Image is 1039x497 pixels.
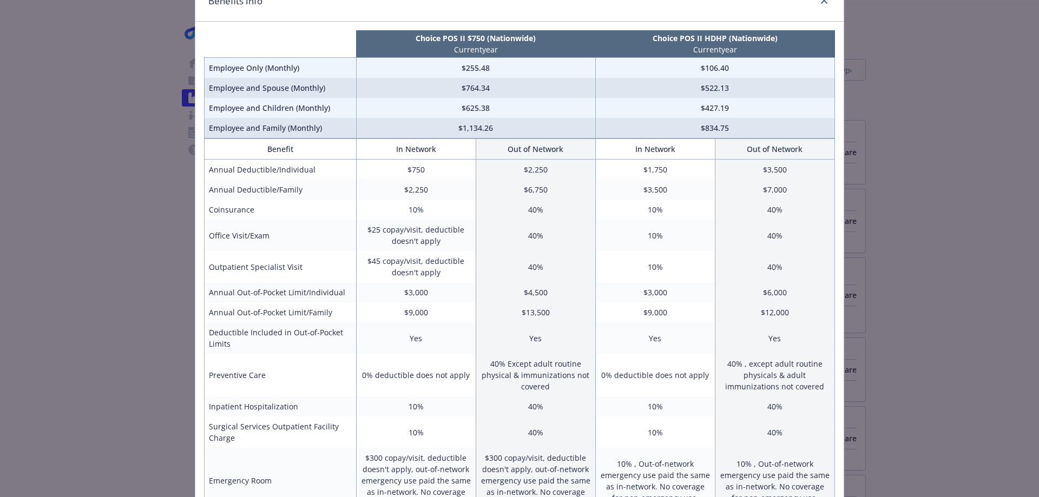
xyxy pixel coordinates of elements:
td: $3,000 [356,282,476,302]
td: 40% [476,200,595,220]
td: 10% [595,251,715,282]
td: $427.19 [595,98,834,118]
td: 40% [476,220,595,251]
td: Annual Deductible/Family [205,180,357,200]
td: $255.48 [356,58,595,78]
td: 40% [476,416,595,448]
td: $1,750 [595,160,715,180]
td: Annual Out-of-Pocket Limit/Family [205,302,357,322]
p: Choice POS II $750 (Nationwide) [358,32,593,44]
td: Inpatient Hospitalization [205,396,357,416]
td: $3,500 [595,180,715,200]
p: Choice POS II HDHP (Nationwide) [597,32,832,44]
td: $6,750 [476,180,595,200]
td: 10% [356,200,476,220]
td: $2,250 [356,180,476,200]
td: $2,250 [476,160,595,180]
td: Yes [356,322,476,354]
td: 10% [595,200,715,220]
td: 10% [595,396,715,416]
td: 10% [595,220,715,251]
td: Employee and Family (Monthly) [205,118,357,138]
th: In Network [356,139,476,160]
p: Current year [358,44,593,55]
td: 40% , except adult routine physicals & adult immunizations not covered [715,354,834,396]
td: 40% [476,396,595,416]
td: $4,500 [476,282,595,302]
td: Preventive Care [205,354,357,396]
td: 40% [715,416,834,448]
td: Deductible Included in Out-of-Pocket Limits [205,322,357,354]
td: $764.34 [356,78,595,98]
td: 0% deductible does not apply [356,354,476,396]
td: 40% [715,220,834,251]
th: Benefit [205,139,357,160]
td: 40% [715,251,834,282]
td: $25 copay/visit, deductible doesn't apply [356,220,476,251]
td: $12,000 [715,302,834,322]
td: $625.38 [356,98,595,118]
p: Current year [597,44,832,55]
td: 40% Except adult routine physical & immunizations not covered [476,354,595,396]
th: Out of Network [715,139,834,160]
td: $3,500 [715,160,834,180]
td: Outpatient Specialist Visit [205,251,357,282]
td: $834.75 [595,118,834,138]
td: $13,500 [476,302,595,322]
td: Coinsurance [205,200,357,220]
td: $9,000 [356,302,476,322]
td: Employee and Spouse (Monthly) [205,78,357,98]
td: Yes [715,322,834,354]
th: In Network [595,139,715,160]
td: 10% [356,416,476,448]
td: $750 [356,160,476,180]
td: 10% [595,416,715,448]
td: $45 copay/visit, deductible doesn't apply [356,251,476,282]
td: $522.13 [595,78,834,98]
td: 0% deductible does not apply [595,354,715,396]
td: Employee and Children (Monthly) [205,98,357,118]
td: 40% [715,396,834,416]
td: Annual Out-of-Pocket Limit/Individual [205,282,357,302]
td: Yes [476,322,595,354]
td: $9,000 [595,302,715,322]
td: $7,000 [715,180,834,200]
th: intentionally left blank [205,30,357,58]
td: Annual Deductible/Individual [205,160,357,180]
td: Surgical Services Outpatient Facility Charge [205,416,357,448]
td: $3,000 [595,282,715,302]
td: 40% [476,251,595,282]
td: Yes [595,322,715,354]
th: Out of Network [476,139,595,160]
td: 40% [715,200,834,220]
td: $1,134.26 [356,118,595,138]
td: 10% [356,396,476,416]
td: Employee Only (Monthly) [205,58,357,78]
td: $6,000 [715,282,834,302]
td: Office Visit/Exam [205,220,357,251]
td: $106.40 [595,58,834,78]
